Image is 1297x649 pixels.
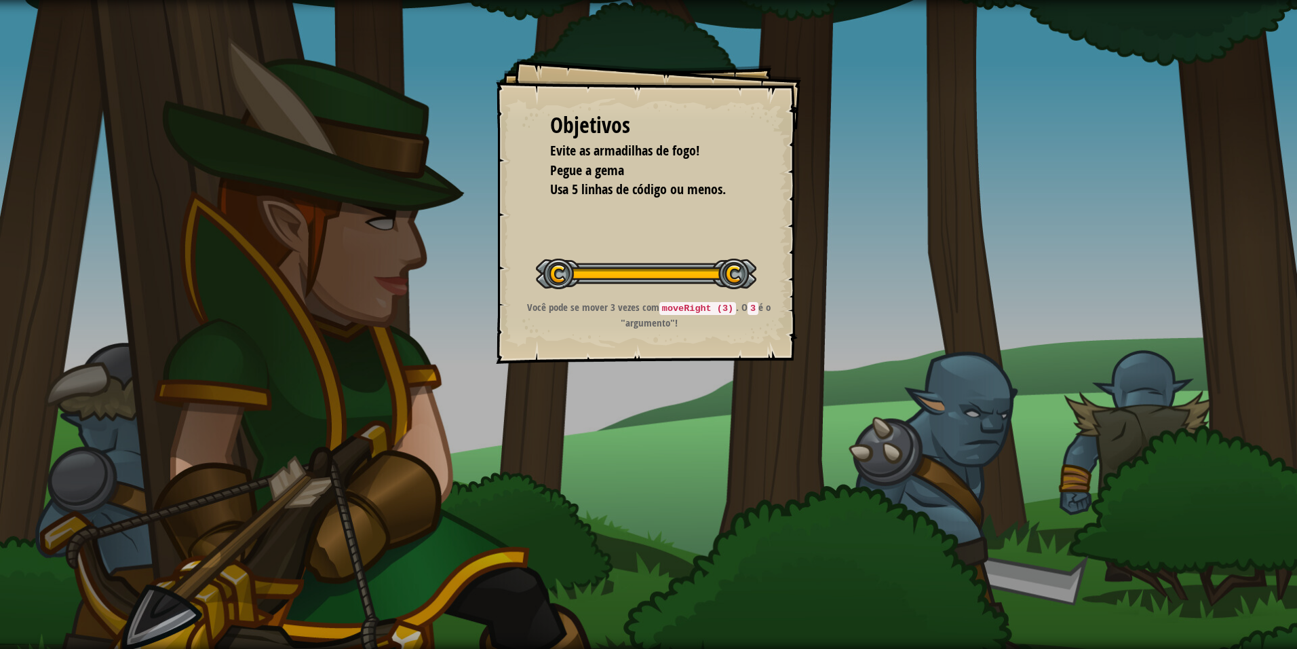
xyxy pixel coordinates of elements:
div: Objetivos [550,110,747,141]
li: Evite as armadilhas de fogo! [533,141,743,161]
code: moveRight (3) [659,302,736,315]
code: 3 [748,302,758,315]
p: Você pode se mover 3 vezes com . O é o "argumento"! [513,300,785,330]
li: Usa 5 linhas de código ou menos. [533,180,743,200]
span: Pegue a gema [550,161,624,179]
li: Pegue a gema [533,161,743,181]
span: Evite as armadilhas de fogo! [550,141,699,160]
span: Usa 5 linhas de código ou menos. [550,180,726,198]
